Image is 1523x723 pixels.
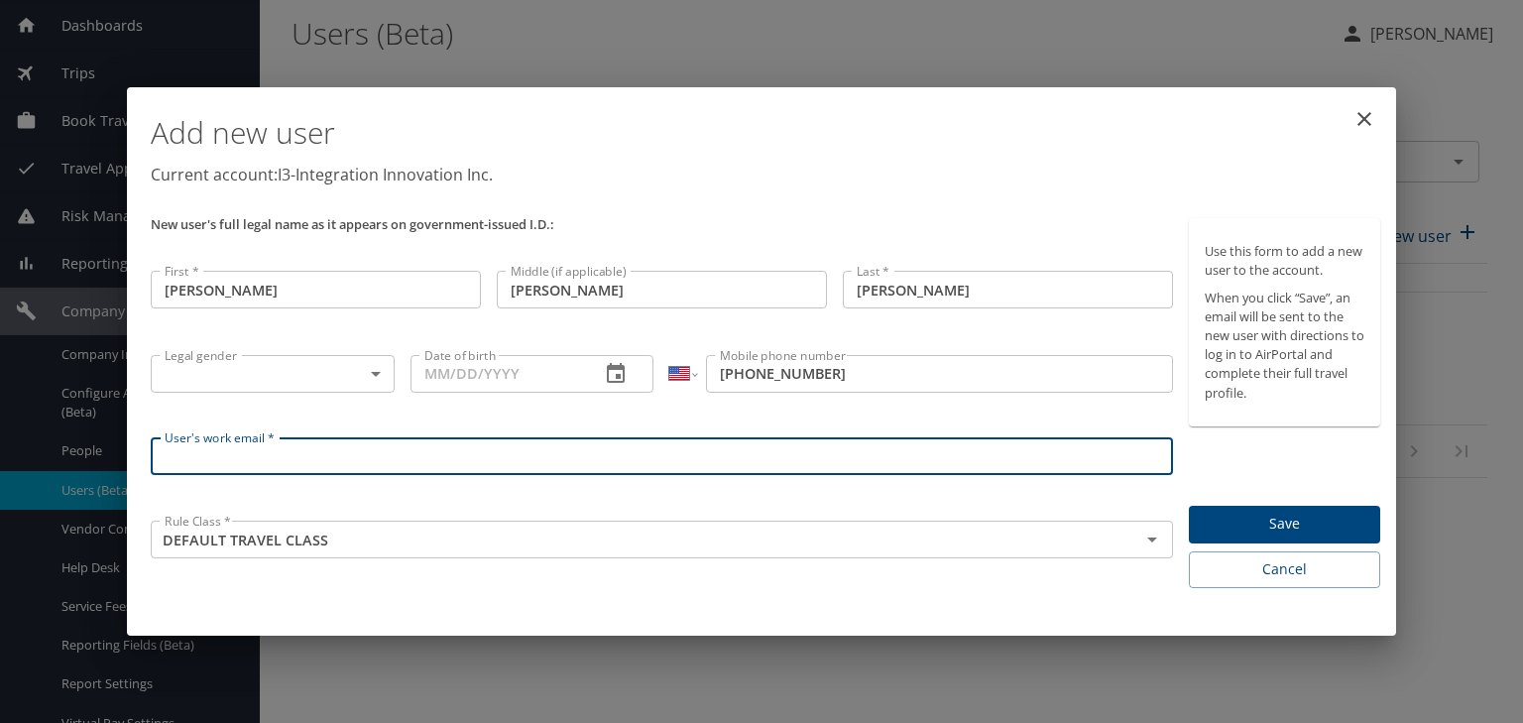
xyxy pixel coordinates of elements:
[1341,95,1388,143] button: close
[1189,506,1380,544] button: Save
[1138,526,1166,553] button: Open
[1205,289,1364,403] p: When you click “Save”, an email will be sent to the new user with directions to log in to AirPort...
[151,163,1380,186] p: Current account: I3-Integration Innovation Inc.
[1205,512,1364,537] span: Save
[410,355,585,393] input: MM/DD/YYYY
[151,103,1380,163] h1: Add new user
[1189,551,1380,588] button: Cancel
[151,355,395,393] div: ​
[1205,557,1364,582] span: Cancel
[151,218,1173,231] p: New user's full legal name as it appears on government-issued I.D.:
[1205,242,1364,280] p: Use this form to add a new user to the account.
